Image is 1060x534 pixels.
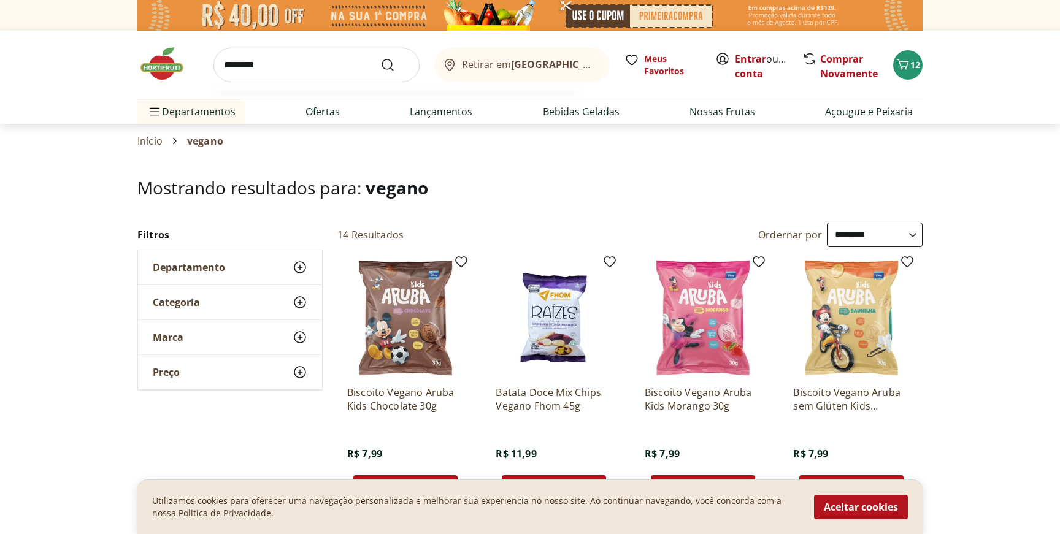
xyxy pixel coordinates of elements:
[644,53,701,77] span: Meus Favoritos
[138,320,322,354] button: Marca
[153,366,180,378] span: Preço
[153,331,183,343] span: Marca
[137,135,163,147] a: Início
[462,59,597,70] span: Retirar em
[152,495,799,519] p: Utilizamos cookies para oferecer uma navegação personalizada e melhorar sua experiencia no nosso ...
[689,104,755,119] a: Nossas Frutas
[820,52,878,80] a: Comprar Novamente
[347,447,382,460] span: R$ 7,99
[347,259,464,376] img: Biscoito Vegano Aruba Kids Chocolate 30g
[153,261,225,273] span: Departamento
[434,48,610,82] button: Retirar em[GEOGRAPHIC_DATA]/[GEOGRAPHIC_DATA]
[496,259,612,376] img: Batata Doce Mix Chips Vegano Fhom 45g
[137,45,199,82] img: Hortifruti
[380,58,410,72] button: Submit Search
[153,296,200,308] span: Categoria
[511,58,718,71] b: [GEOGRAPHIC_DATA]/[GEOGRAPHIC_DATA]
[735,52,802,80] a: Criar conta
[187,135,223,147] span: vegano
[496,447,536,460] span: R$ 11,99
[793,386,910,413] a: Biscoito Vegano Aruba sem Glúten Kids Baunilha 30g
[138,285,322,319] button: Categoria
[337,228,404,242] h2: 14 Resultados
[758,228,822,242] label: Ordernar por
[502,475,606,500] button: Adicionar
[496,386,612,413] a: Batata Doce Mix Chips Vegano Fhom 45g
[137,178,923,197] h1: Mostrando resultados para:
[138,250,322,284] button: Departamento
[814,495,908,519] button: Aceitar cookies
[353,475,458,500] button: Adicionar
[799,475,904,500] button: Adicionar
[651,475,755,500] button: Adicionar
[137,223,323,247] h2: Filtros
[366,176,428,199] span: vegano
[645,259,761,376] img: Biscoito Vegano Aruba Kids Morango 30g
[147,97,236,126] span: Departamentos
[305,104,340,119] a: Ofertas
[213,48,420,82] input: search
[793,259,910,376] img: Biscoito Vegano Aruba sem Glúten Kids Baunilha 30g
[735,52,766,66] a: Entrar
[347,386,464,413] a: Biscoito Vegano Aruba Kids Chocolate 30g
[793,447,828,460] span: R$ 7,99
[825,104,913,119] a: Açougue e Peixaria
[543,104,620,119] a: Bebidas Geladas
[893,50,923,80] button: Carrinho
[735,51,789,81] span: ou
[410,104,472,119] a: Lançamentos
[910,59,920,71] span: 12
[147,97,162,126] button: Menu
[645,447,680,460] span: R$ 7,99
[645,386,761,413] a: Biscoito Vegano Aruba Kids Morango 30g
[624,53,701,77] a: Meus Favoritos
[138,355,322,389] button: Preço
